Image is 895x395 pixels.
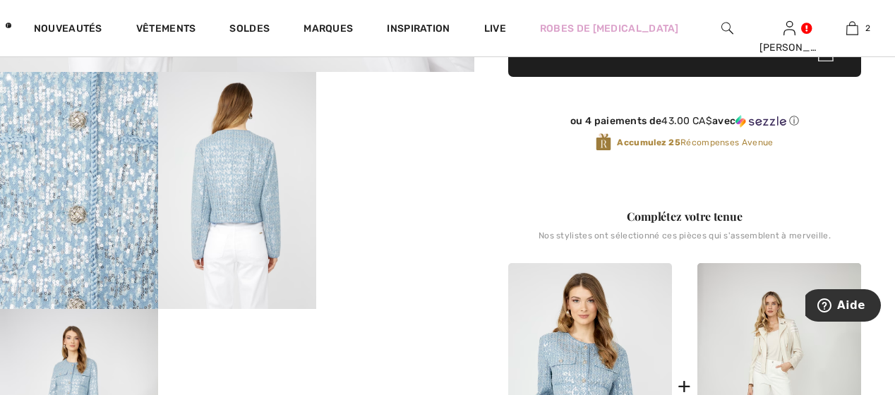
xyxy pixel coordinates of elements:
img: 1ère Avenue [6,11,11,39]
span: Inspiration [387,23,450,37]
a: Soldes [229,23,270,37]
div: Complétez votre tenue [508,208,861,225]
iframe: Ouvre un widget dans lequel vous pouvez trouver plus d’informations [805,289,881,324]
img: Récompenses Avenue [596,133,611,152]
img: Haut D&eacute;contract&eacute; &agrave; Sequins mod&egrave;le 251512. 4 [158,72,316,309]
div: [PERSON_NAME] [759,40,821,55]
div: ou 4 paiements de avec [508,115,861,128]
a: 2 [822,20,883,37]
video: Your browser does not support the video tag. [316,72,474,151]
span: 43.00 CA$ [661,115,712,127]
div: Nos stylistes ont sélectionné ces pièces qui s'assemblent à merveille. [508,231,861,252]
img: recherche [721,20,733,37]
a: Marques [304,23,353,37]
img: Mes infos [783,20,795,37]
span: 2 [865,22,870,35]
strong: Accumulez 25 [617,138,680,147]
span: Récompenses Avenue [617,136,773,149]
div: ou 4 paiements de43.00 CA$avecSezzle Cliquez pour en savoir plus sur Sezzle [508,115,861,133]
a: Se connecter [783,21,795,35]
a: Vêtements [136,23,196,37]
img: Sezzle [735,115,786,128]
img: Mon panier [846,20,858,37]
a: Nouveautés [34,23,102,37]
a: Live [484,21,506,36]
a: Robes de [MEDICAL_DATA] [540,21,679,36]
